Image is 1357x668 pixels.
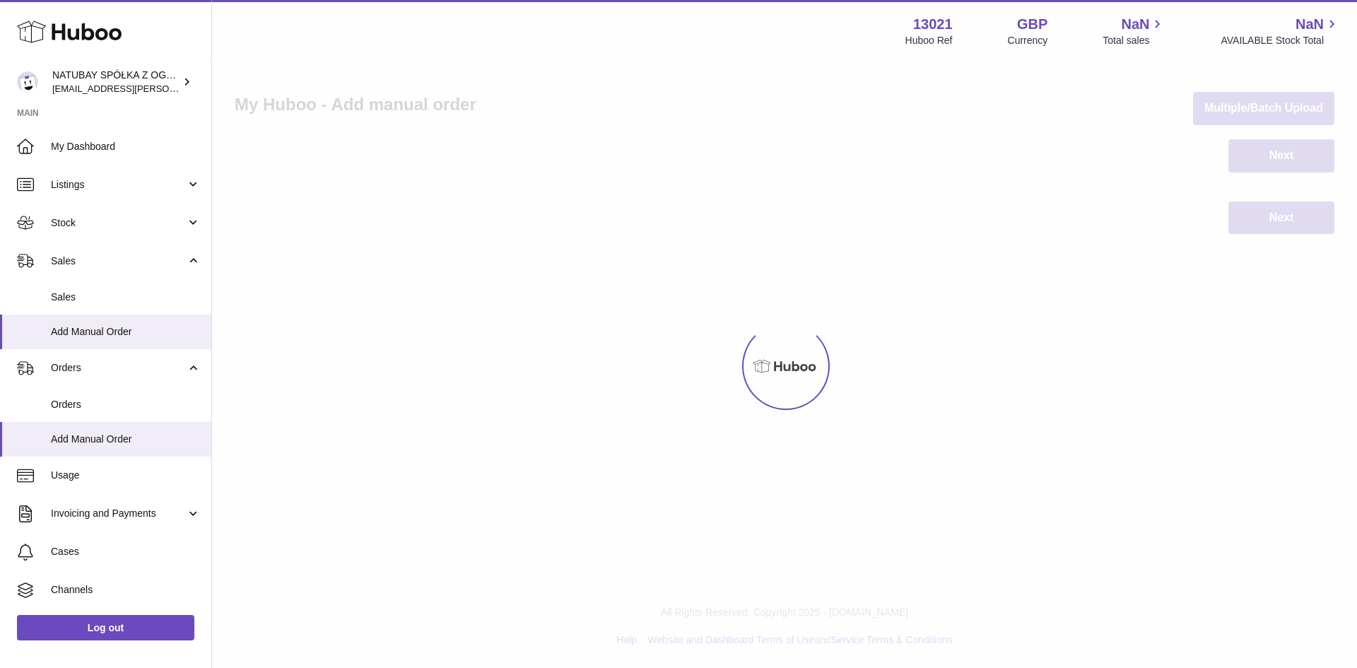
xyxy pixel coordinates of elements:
[1296,15,1324,34] span: NaN
[51,140,201,153] span: My Dashboard
[51,507,186,520] span: Invoicing and Payments
[51,291,201,304] span: Sales
[17,615,194,640] a: Log out
[51,469,201,482] span: Usage
[1221,15,1340,47] a: NaN AVAILABLE Stock Total
[913,15,953,34] strong: 13021
[1103,15,1165,47] a: NaN Total sales
[51,361,186,375] span: Orders
[1017,15,1047,34] strong: GBP
[1008,34,1048,47] div: Currency
[51,545,201,558] span: Cases
[1103,34,1165,47] span: Total sales
[17,71,38,93] img: kacper.antkowski@natubay.pl
[51,583,201,597] span: Channels
[51,254,186,268] span: Sales
[51,433,201,446] span: Add Manual Order
[51,178,186,192] span: Listings
[51,216,186,230] span: Stock
[52,83,283,94] span: [EMAIL_ADDRESS][PERSON_NAME][DOMAIN_NAME]
[52,69,180,95] div: NATUBAY SPÓŁKA Z OGRANICZONĄ ODPOWIEDZIALNOŚCIĄ
[1121,15,1149,34] span: NaN
[51,398,201,411] span: Orders
[51,325,201,339] span: Add Manual Order
[1221,34,1340,47] span: AVAILABLE Stock Total
[905,34,953,47] div: Huboo Ref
